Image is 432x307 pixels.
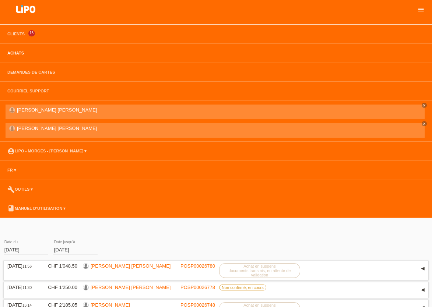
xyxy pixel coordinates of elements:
div: étendre/coller [417,263,428,274]
a: [PERSON_NAME] [PERSON_NAME] [17,107,97,113]
i: book [7,205,15,212]
div: [DATE] [7,263,37,269]
i: build [7,186,15,193]
a: [PERSON_NAME] [PERSON_NAME] [17,126,97,131]
i: close [422,122,426,126]
a: account_circleLIPO - Morges - [PERSON_NAME] ▾ [4,149,90,153]
i: close [422,103,426,107]
a: POSP00026780 [180,263,215,269]
a: menu [414,7,428,11]
div: CHF 1'250.00 [42,285,77,290]
i: account_circle [7,148,15,155]
a: bookManuel d’utilisation ▾ [4,206,69,211]
a: Achats [4,51,28,55]
a: [PERSON_NAME] [PERSON_NAME] [91,285,171,290]
span: 18 [28,30,35,36]
span: 11:30 [22,286,32,290]
a: [PERSON_NAME] [PERSON_NAME] [91,263,171,269]
a: FR ▾ [4,168,20,172]
div: étendre/coller [417,285,428,296]
a: POSP00026778 [180,285,215,290]
a: Demandes de cartes [4,70,59,74]
i: menu [417,6,425,13]
label: Non confirmé, en cours [219,285,266,290]
a: Clients [4,32,28,36]
span: 11:56 [22,264,32,268]
label: Achat en suspens documents transmis, en attente de validation [219,263,300,278]
div: [DATE] [7,285,37,290]
a: Courriel Support [4,89,53,93]
div: CHF 1'048.50 [42,263,77,269]
a: close [422,103,427,108]
a: buildOutils ▾ [4,187,36,191]
a: LIPO pay [7,15,44,21]
a: close [422,121,427,126]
